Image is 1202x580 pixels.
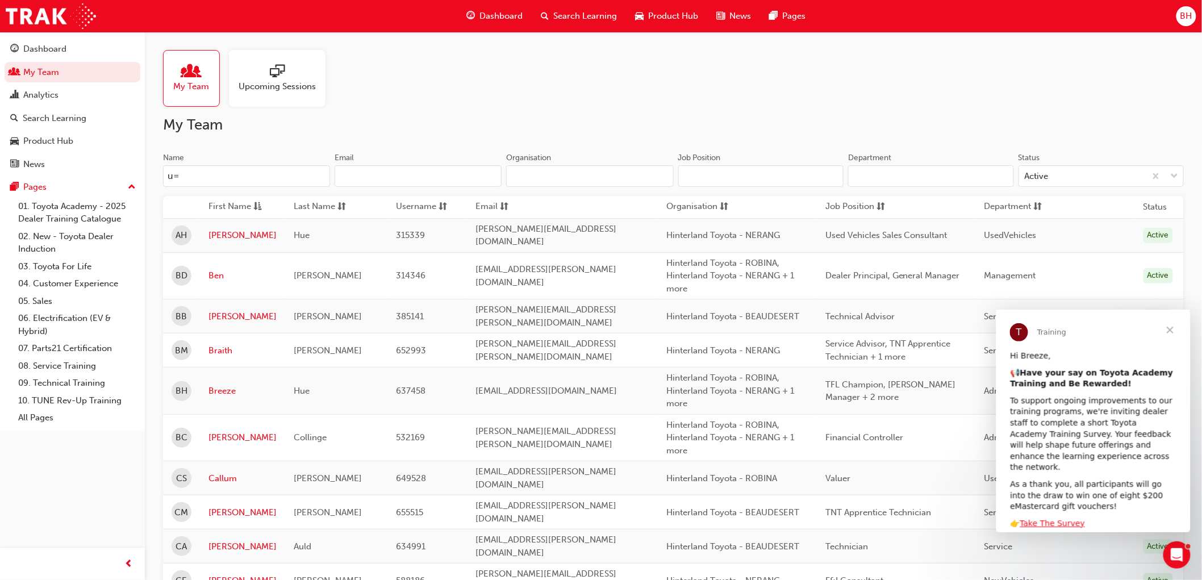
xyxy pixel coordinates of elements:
[717,9,725,23] span: news-icon
[1143,201,1167,214] th: Status
[294,311,362,322] span: [PERSON_NAME]
[984,200,1032,214] span: Department
[666,473,777,483] span: Hinterland Toyota - ROBINA
[163,50,229,107] a: My Team
[294,386,310,396] span: Hue
[666,345,780,356] span: Hinterland Toyota - NERANG
[1143,228,1173,243] div: Active
[1163,541,1191,569] iframe: Intercom live chat
[208,431,277,444] a: [PERSON_NAME]
[208,229,277,242] a: [PERSON_NAME]
[176,431,187,444] span: BC
[666,373,794,408] span: Hinterland Toyota - ROBINA, Hinterland Toyota - NERANG + 1 more
[666,230,780,240] span: Hinterland Toyota - NERANG
[14,275,140,293] a: 04. Customer Experience
[294,270,362,281] span: [PERSON_NAME]
[10,182,19,193] span: pages-icon
[23,135,73,148] div: Product Hub
[475,304,616,328] span: [PERSON_NAME][EMAIL_ADDRESS][PERSON_NAME][DOMAIN_NAME]
[163,116,1184,134] h2: My Team
[627,5,708,28] a: car-iconProduct Hub
[396,200,458,214] button: Usernamesorting-icon
[984,507,1013,518] span: Service
[1143,268,1173,283] div: Active
[984,386,1124,396] span: Administration, Marketing + 1 more
[666,258,794,294] span: Hinterland Toyota - ROBINA, Hinterland Toyota - NERANG + 1 more
[475,386,617,396] span: [EMAIL_ADDRESS][DOMAIN_NAME]
[770,9,778,23] span: pages-icon
[666,420,794,456] span: Hinterland Toyota - ROBINA, Hinterland Toyota - NERANG + 1 more
[678,152,721,164] div: Job Position
[984,311,1013,322] span: Service
[708,5,761,28] a: news-iconNews
[5,108,140,129] a: Search Learning
[270,64,285,80] span: sessionType_ONLINE_URL-icon
[5,154,140,175] a: News
[825,339,951,362] span: Service Advisor, TNT Apprentice Technician + 1 more
[825,230,948,240] span: Used Vehicles Sales Consultant
[396,432,425,443] span: 532169
[239,80,316,93] span: Upcoming Sessions
[175,506,189,519] span: CM
[5,177,140,198] button: Pages
[666,507,799,518] span: Hinterland Toyota - BEAUDESERT
[1143,309,1173,324] div: Active
[23,158,45,171] div: News
[23,181,47,194] div: Pages
[984,230,1037,240] span: UsedVehicles
[5,62,140,83] a: My Team
[294,541,311,552] span: Auld
[176,385,187,398] span: BH
[475,426,616,449] span: [PERSON_NAME][EMAIL_ADDRESS][PERSON_NAME][DOMAIN_NAME]
[5,39,140,60] a: Dashboard
[984,345,1013,356] span: Service
[208,269,277,282] a: Ben
[825,270,960,281] span: Dealer Principal, General Manager
[294,200,335,214] span: Last Name
[14,357,140,375] a: 08. Service Training
[554,10,617,23] span: Search Learning
[649,10,699,23] span: Product Hub
[506,152,551,164] div: Organisation
[208,310,277,323] a: [PERSON_NAME]
[666,200,717,214] span: Organisation
[825,311,895,322] span: Technical Advisor
[500,200,508,214] span: sorting-icon
[5,131,140,152] a: Product Hub
[396,345,426,356] span: 652993
[1143,539,1173,554] div: Active
[467,9,475,23] span: guage-icon
[208,200,271,214] button: First Nameasc-icon
[532,5,627,28] a: search-iconSearch Learning
[475,264,616,287] span: [EMAIL_ADDRESS][PERSON_NAME][DOMAIN_NAME]
[174,80,210,93] span: My Team
[984,541,1013,552] span: Service
[294,200,356,214] button: Last Namesorting-icon
[176,269,187,282] span: BD
[10,160,19,170] span: news-icon
[825,432,903,443] span: Financial Controller
[1025,170,1049,183] div: Active
[23,112,86,125] div: Search Learning
[439,200,447,214] span: sorting-icon
[14,258,140,276] a: 03. Toyota For Life
[475,500,616,524] span: [EMAIL_ADDRESS][PERSON_NAME][DOMAIN_NAME]
[678,165,844,187] input: Job Position
[208,506,277,519] a: [PERSON_NAME]
[848,152,891,164] div: Department
[458,5,532,28] a: guage-iconDashboard
[636,9,644,23] span: car-icon
[6,3,96,29] a: Trak
[229,50,335,107] a: Upcoming Sessions
[475,466,616,490] span: [EMAIL_ADDRESS][PERSON_NAME][DOMAIN_NAME]
[984,200,1047,214] button: Departmentsorting-icon
[825,473,850,483] span: Valuer
[14,293,140,310] a: 05. Sales
[396,270,425,281] span: 314346
[5,36,140,177] button: DashboardMy TeamAnalyticsSearch LearningProduct HubNews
